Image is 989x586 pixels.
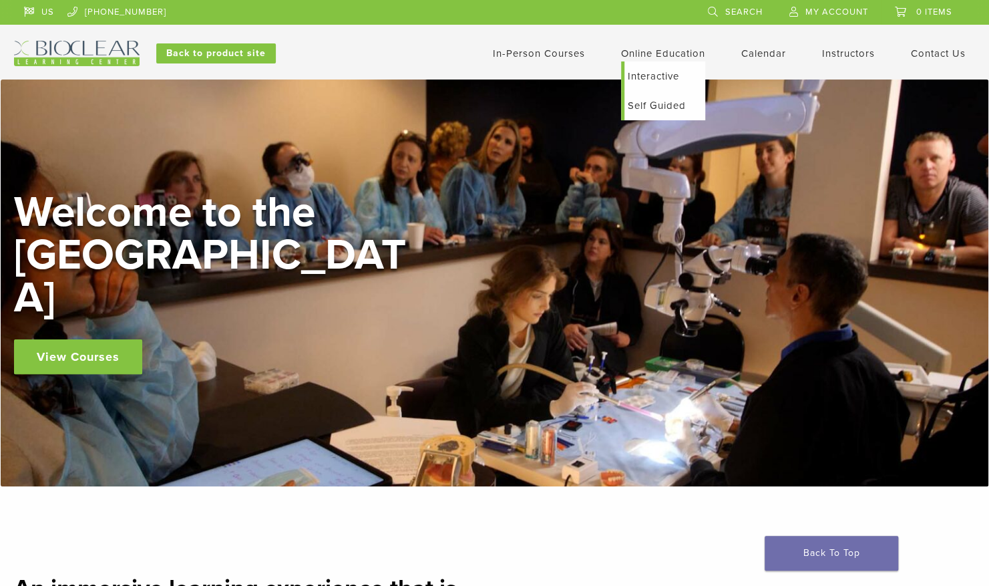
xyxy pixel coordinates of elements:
span: Search [725,7,763,17]
a: Online Education [621,47,705,59]
img: Bioclear [14,41,140,66]
a: Calendar [741,47,786,59]
a: Interactive [624,61,705,91]
a: Contact Us [911,47,966,59]
span: 0 items [916,7,952,17]
span: My Account [805,7,868,17]
a: Instructors [822,47,875,59]
a: Back to product site [156,43,276,63]
a: View Courses [14,339,142,374]
h2: Welcome to the [GEOGRAPHIC_DATA] [14,191,415,319]
a: Back To Top [765,536,898,571]
a: Self Guided [624,91,705,120]
a: In-Person Courses [493,47,585,59]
